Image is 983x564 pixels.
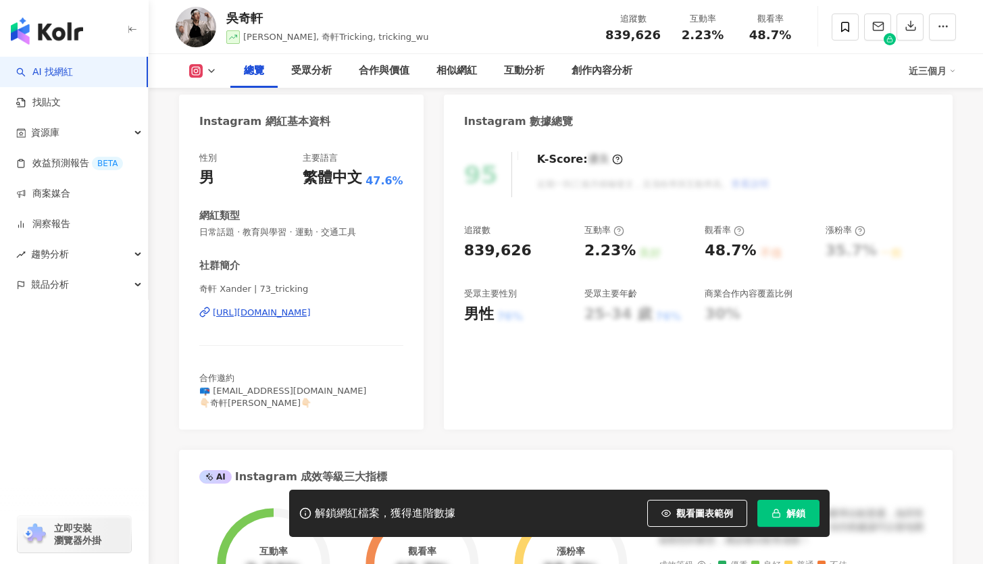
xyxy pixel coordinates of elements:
a: 洞察報告 [16,217,70,231]
div: 追蹤數 [464,224,490,236]
div: 觀看率 [745,12,796,26]
div: 48.7% [705,240,756,261]
span: rise [16,250,26,259]
div: 網紅類型 [199,209,240,223]
div: 男性 [464,304,494,325]
span: 趨勢分析 [31,239,69,270]
span: 資源庫 [31,118,59,148]
div: AI [199,470,232,484]
div: 受眾主要年齡 [584,288,637,300]
div: 吳奇軒 [226,9,429,26]
a: 商案媒合 [16,187,70,201]
div: 性別 [199,152,217,164]
button: 解鎖 [757,500,820,527]
div: 創作內容分析 [572,63,632,79]
div: 互動分析 [504,63,545,79]
div: 近三個月 [909,60,956,82]
div: 解鎖網紅檔案，獲得進階數據 [315,507,455,521]
span: 觀看圖表範例 [676,508,733,519]
div: 主要語言 [303,152,338,164]
span: 2.23% [682,28,724,42]
div: 漲粉率 [826,224,865,236]
span: 47.6% [366,174,403,188]
span: 奇軒 Xander | 73_tricking [199,283,403,295]
div: Instagram 數據總覽 [464,114,574,129]
a: searchAI 找網紅 [16,66,73,79]
div: 相似網紅 [436,63,477,79]
div: Instagram 成效等級三大指標 [199,469,387,484]
span: 日常話題 · 教育與學習 · 運動 · 交通工具 [199,226,403,238]
div: 2.23% [584,240,636,261]
div: 互動率 [677,12,728,26]
span: [PERSON_NAME], 奇軒Tricking, tricking_wu [243,32,429,42]
img: KOL Avatar [176,7,216,47]
span: 立即安裝 瀏覽器外掛 [54,522,101,546]
span: 競品分析 [31,270,69,300]
span: 合作邀約 📪 [EMAIL_ADDRESS][DOMAIN_NAME] 👇🏻奇軒[PERSON_NAME]👇🏻 [199,373,366,407]
img: chrome extension [22,523,48,545]
div: 受眾分析 [291,63,332,79]
span: 解鎖 [786,508,805,519]
div: 觀看率 [705,224,745,236]
a: 效益預測報告BETA [16,157,123,170]
a: 找貼文 [16,96,61,109]
div: 839,626 [464,240,532,261]
button: 觀看圖表範例 [647,500,747,527]
div: 受眾主要性別 [464,288,517,300]
div: 互動率 [584,224,624,236]
div: 互動率 [259,546,288,557]
div: K-Score : [537,152,623,167]
div: 總覽 [244,63,264,79]
div: 社群簡介 [199,259,240,273]
a: [URL][DOMAIN_NAME] [199,307,403,319]
div: 觀看率 [408,546,436,557]
div: 商業合作內容覆蓋比例 [705,288,792,300]
div: 繁體中文 [303,168,362,188]
div: 漲粉率 [557,546,585,557]
a: chrome extension立即安裝 瀏覽器外掛 [18,516,131,553]
div: 追蹤數 [605,12,661,26]
img: logo [11,18,83,45]
div: 男 [199,168,214,188]
span: 48.7% [749,28,791,42]
div: [URL][DOMAIN_NAME] [213,307,311,319]
div: Instagram 網紅基本資料 [199,114,330,129]
span: 839,626 [605,28,661,42]
div: 合作與價值 [359,63,409,79]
